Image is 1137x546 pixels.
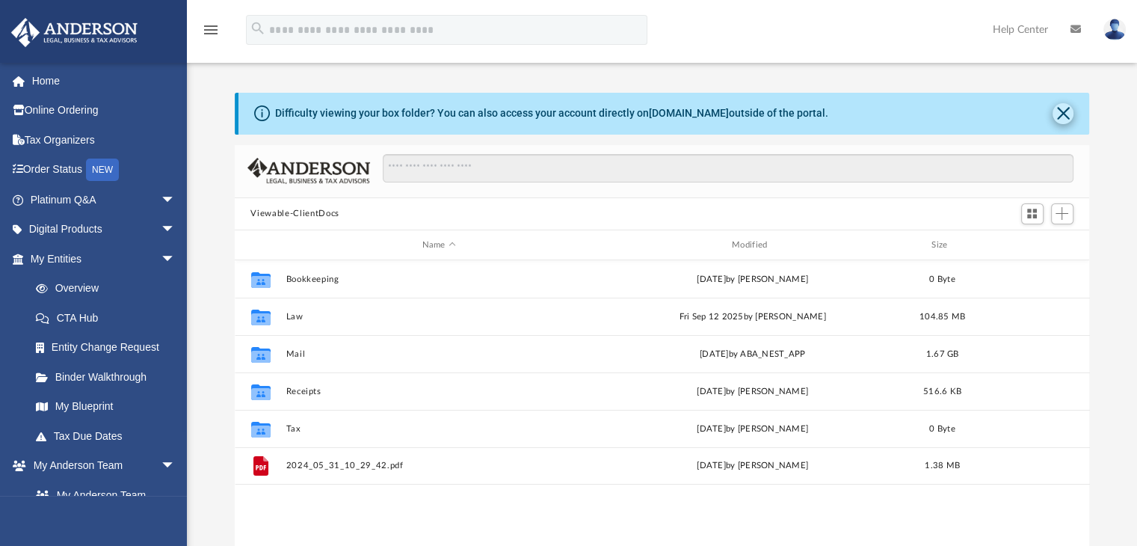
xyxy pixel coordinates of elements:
button: Mail [286,349,592,359]
button: Tax [286,424,592,434]
button: Viewable-ClientDocs [250,207,339,221]
div: [DATE] by [PERSON_NAME] [599,385,905,399]
a: Order StatusNEW [10,155,198,185]
div: id [979,239,1083,252]
span: 1.38 MB [925,462,960,470]
button: Close [1053,103,1073,124]
div: [DATE] by [PERSON_NAME] [599,460,905,473]
img: User Pic [1103,19,1126,40]
a: Tax Organizers [10,125,198,155]
div: Name [285,239,592,252]
button: Add [1051,203,1073,224]
img: Anderson Advisors Platinum Portal [7,18,142,47]
div: Modified [599,239,906,252]
span: arrow_drop_down [161,244,191,274]
span: arrow_drop_down [161,215,191,245]
div: Difficulty viewing your box folder? You can also access your account directly on outside of the p... [275,105,828,121]
span: 1.67 GB [925,350,958,358]
span: [DATE] [699,350,728,358]
div: [DATE] by [PERSON_NAME] [599,273,905,286]
button: 2024_05_31_10_29_42.pdf [286,461,592,471]
span: 0 Byte [929,275,955,283]
span: arrow_drop_down [161,451,191,482]
div: [DATE] by [PERSON_NAME] [599,423,905,436]
div: id [241,239,278,252]
i: search [250,20,266,37]
a: CTA Hub [21,303,198,333]
span: 104.85 MB [919,313,964,321]
a: Online Ordering [10,96,198,126]
div: NEW [86,159,119,181]
span: arrow_drop_down [161,185,191,215]
div: by ABA_NEST_APP [599,348,905,361]
div: Fri Sep 12 2025 by [PERSON_NAME] [599,310,905,324]
span: 0 Byte [929,425,955,433]
input: Search files and folders [383,154,1073,182]
a: My Blueprint [21,392,191,422]
a: My Entitiesarrow_drop_down [10,244,198,274]
a: Overview [21,274,198,304]
button: Switch to Grid View [1021,203,1044,224]
a: Digital Productsarrow_drop_down [10,215,198,245]
button: Law [286,312,592,322]
a: Tax Due Dates [21,421,198,451]
i: menu [202,21,220,39]
a: menu [202,28,220,39]
span: 516.6 KB [922,387,961,396]
button: Receipts [286,387,592,396]
button: Bookkeeping [286,274,592,284]
a: Entity Change Request [21,333,198,363]
a: Platinum Q&Aarrow_drop_down [10,185,198,215]
a: My Anderson Team [21,480,183,510]
a: My Anderson Teamarrow_drop_down [10,451,191,481]
a: [DOMAIN_NAME] [649,107,729,119]
a: Home [10,66,198,96]
a: Binder Walkthrough [21,362,198,392]
div: Size [912,239,972,252]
